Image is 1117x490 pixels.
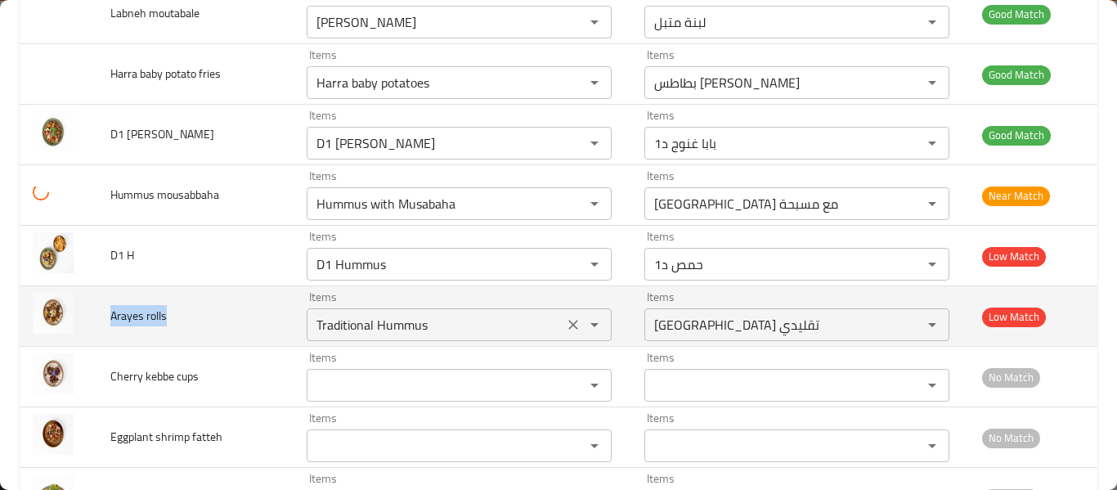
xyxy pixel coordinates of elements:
img: Eggplant shrimp fatteh [33,414,74,455]
span: Near Match [982,187,1050,205]
span: Cherry kebbe cups [110,366,199,387]
button: Open [583,313,606,336]
img: Cherry kebbe cups [33,353,74,394]
button: Open [921,434,944,457]
span: Good Match [982,126,1051,145]
button: Clear [562,313,585,336]
button: Open [583,132,606,155]
button: Open [583,434,606,457]
span: Good Match [982,5,1051,24]
button: Open [583,11,606,34]
button: Open [921,253,944,276]
span: D1 [PERSON_NAME] [110,124,214,145]
span: Labneh moutabale [110,2,200,24]
button: Open [921,71,944,94]
button: Open [921,313,944,336]
img: D1 baba ghanouj [33,111,74,152]
span: Good Match [982,65,1051,84]
span: Hummus mousabbaha [110,184,219,205]
button: Open [583,192,606,215]
span: Harra baby potato fries [110,63,221,84]
span: No Match [982,429,1040,447]
span: No Match [982,368,1040,387]
span: Low Match [982,247,1046,266]
button: Open [921,11,944,34]
img: D1 H [33,232,74,273]
button: Open [921,374,944,397]
span: Eggplant shrimp fatteh [110,426,222,447]
button: Open [583,71,606,94]
button: Open [921,132,944,155]
button: Open [583,374,606,397]
span: D1 H [110,245,134,266]
img: Arayes rolls [33,293,74,334]
span: Arayes rolls [110,305,167,326]
button: Open [583,253,606,276]
button: Open [921,192,944,215]
span: Low Match [982,308,1046,326]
